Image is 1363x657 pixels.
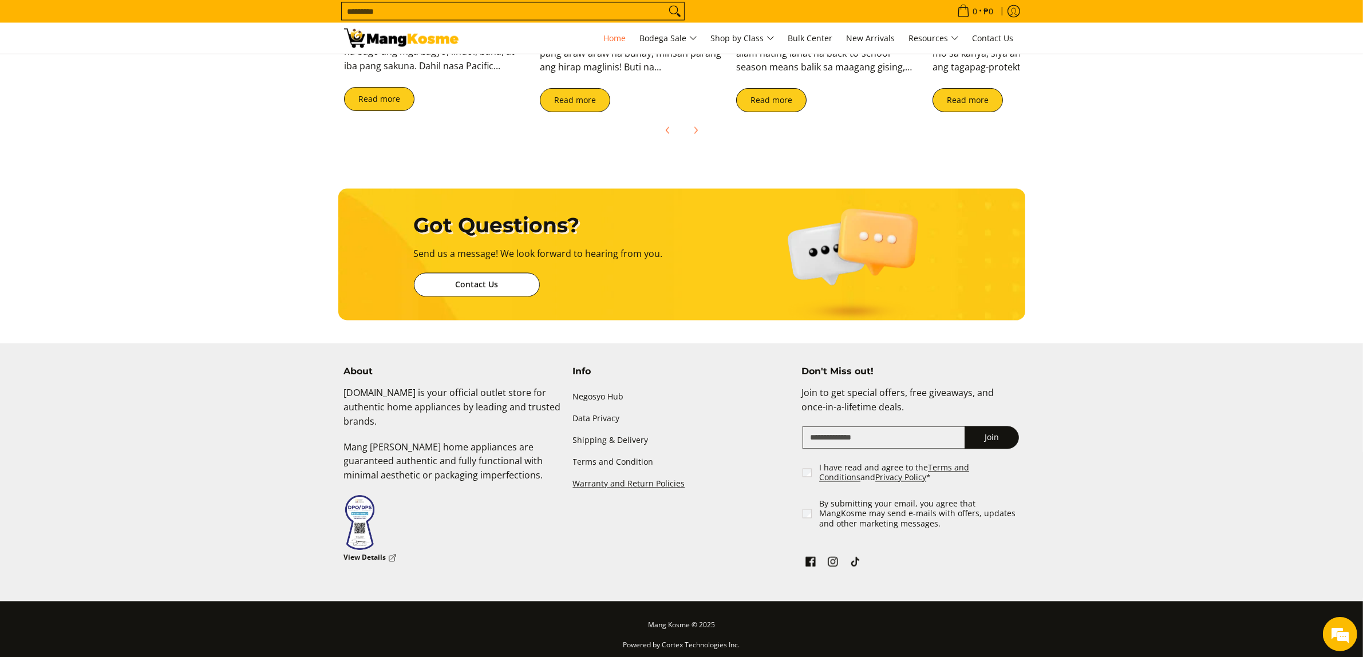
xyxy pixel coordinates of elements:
[414,213,721,239] h2: Got Questions?
[188,6,215,33] div: Minimize live chat window
[655,118,681,143] button: Previous
[344,87,414,111] a: Read more
[819,499,1020,529] label: By submitting your email, you agree that MangKosme may send e-mails with offers, updates and othe...
[344,494,376,551] img: Data Privacy Seal
[903,23,965,54] a: Resources
[634,23,703,54] a: Bodega Sale
[933,88,1003,112] a: Read more
[168,353,208,368] em: Submit
[470,23,1020,54] nav: Main Menu
[788,189,918,332] img: Icon 3d customer support
[344,386,562,440] p: [DOMAIN_NAME] is your official outlet store for authentic home appliances by leading and trusted ...
[788,33,833,43] span: Bulk Center
[344,441,562,494] p: Mang [PERSON_NAME] home appliances are guaranteed authentic and fully functional with minimal aes...
[666,3,684,20] button: Search
[973,33,1014,43] span: Contact Us
[705,23,780,54] a: Shop by Class
[573,408,791,430] a: Data Privacy
[540,88,610,112] a: Read more
[60,64,192,79] div: Leave a message
[24,144,200,260] span: We are offline. Please leave us a message.
[683,118,708,143] button: Next
[819,463,1020,483] label: I have read and agree to the and *
[604,33,626,43] span: Home
[847,554,863,573] a: See Mang Kosme on TikTok
[847,33,895,43] span: New Arrivals
[841,23,901,54] a: New Arrivals
[967,23,1020,54] a: Contact Us
[573,430,791,452] a: Shipping & Delivery
[803,554,819,573] a: See Mang Kosme on Facebook
[598,23,632,54] a: Home
[982,7,995,15] span: ₱0
[414,247,721,273] p: Send us a message! We look forward to hearing from you.
[344,551,397,565] a: View Details
[825,554,841,573] a: See Mang Kosme on Instagram
[640,31,697,46] span: Bodega Sale
[801,386,1019,426] p: Join to get special offers, free giveaways, and once-in-a-lifetime deals.
[414,273,540,297] a: Contact Us
[965,426,1019,449] button: Join
[573,452,791,474] a: Terms and Condition
[711,31,775,46] span: Shop by Class
[573,474,791,496] a: Warranty and Return Policies
[909,31,959,46] span: Resources
[344,619,1020,639] p: Mang Kosme © 2025
[971,7,979,15] span: 0
[736,88,807,112] a: Read more
[875,472,926,483] a: Privacy Policy
[801,366,1019,378] h4: Don't Miss out!
[954,5,997,18] span: •
[783,23,839,54] a: Bulk Center
[573,386,791,408] a: Negosyo Hub
[344,366,562,378] h4: About
[6,312,218,353] textarea: Type your message and click 'Submit'
[344,29,459,48] img: Mang Kosme: Your Home Appliances Warehouse Sale Partner!
[573,366,791,378] h4: Info
[819,462,969,484] a: Terms and Conditions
